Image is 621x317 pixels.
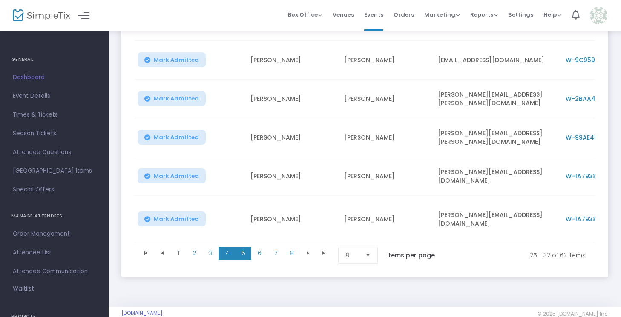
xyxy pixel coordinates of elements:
[170,247,187,260] span: Page 1
[424,11,460,19] span: Marketing
[235,247,251,260] span: Page 5
[316,247,332,260] span: Go to the last page
[138,211,206,226] button: Mark Admitted
[13,266,96,277] span: Attendee Communication
[11,51,97,68] h4: GENERAL
[203,247,219,260] span: Page 3
[13,247,96,258] span: Attendee List
[339,80,433,118] td: [PERSON_NAME]
[339,157,433,196] td: [PERSON_NAME]
[245,118,339,157] td: [PERSON_NAME]
[143,250,149,257] span: Go to the first page
[219,247,235,260] span: Page 4
[154,247,170,260] span: Go to the previous page
[138,130,206,145] button: Mark Admitted
[433,196,561,243] td: [PERSON_NAME][EMAIL_ADDRESS][DOMAIN_NAME]
[13,109,96,120] span: Times & Tickets
[13,91,96,102] span: Event Details
[187,247,203,260] span: Page 2
[13,166,96,177] span: [GEOGRAPHIC_DATA] Items
[305,250,311,257] span: Go to the next page
[453,247,586,264] kendo-pager-info: 25 - 32 of 62 items
[13,128,96,139] span: Season Tickets
[159,250,166,257] span: Go to the previous page
[566,56,615,64] span: W-9C959D4C-2
[566,215,612,223] span: W-1A7938C9-F
[394,4,414,26] span: Orders
[13,184,96,195] span: Special Offers
[362,247,374,263] button: Select
[138,168,206,183] button: Mark Admitted
[543,11,561,19] span: Help
[288,11,322,19] span: Box Office
[387,251,435,260] label: items per page
[566,172,612,180] span: W-1A7938C9-F
[154,173,199,180] span: Mark Admitted
[245,80,339,118] td: [PERSON_NAME]
[433,157,561,196] td: [PERSON_NAME][EMAIL_ADDRESS][DOMAIN_NAME]
[251,247,267,260] span: Page 6
[339,41,433,80] td: [PERSON_NAME]
[321,250,328,257] span: Go to the last page
[154,134,199,141] span: Mark Admitted
[121,310,163,317] a: [DOMAIN_NAME]
[508,4,533,26] span: Settings
[13,285,34,293] span: Waitlist
[470,11,498,19] span: Reports
[154,95,199,102] span: Mark Admitted
[433,41,561,80] td: [EMAIL_ADDRESS][DOMAIN_NAME]
[138,91,206,106] button: Mark Admitted
[333,4,354,26] span: Venues
[284,247,300,260] span: Page 8
[138,247,154,260] span: Go to the first page
[13,228,96,240] span: Order Management
[138,52,206,67] button: Mark Admitted
[566,94,614,103] span: W-2BAA49E2-D
[433,80,561,118] td: [PERSON_NAME][EMAIL_ADDRESS][PERSON_NAME][DOMAIN_NAME]
[345,251,359,260] span: 8
[154,216,199,223] span: Mark Admitted
[339,196,433,243] td: [PERSON_NAME]
[300,247,316,260] span: Go to the next page
[13,72,96,83] span: Dashboard
[267,247,284,260] span: Page 7
[566,133,612,142] span: W-99AE4F7B-B
[245,157,339,196] td: [PERSON_NAME]
[245,196,339,243] td: [PERSON_NAME]
[245,41,339,80] td: [PERSON_NAME]
[433,118,561,157] td: [PERSON_NAME][EMAIL_ADDRESS][PERSON_NAME][DOMAIN_NAME]
[13,147,96,158] span: Attendee Questions
[364,4,383,26] span: Events
[154,57,199,63] span: Mark Admitted
[11,208,97,225] h4: MANAGE ATTENDEES
[339,118,433,157] td: [PERSON_NAME]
